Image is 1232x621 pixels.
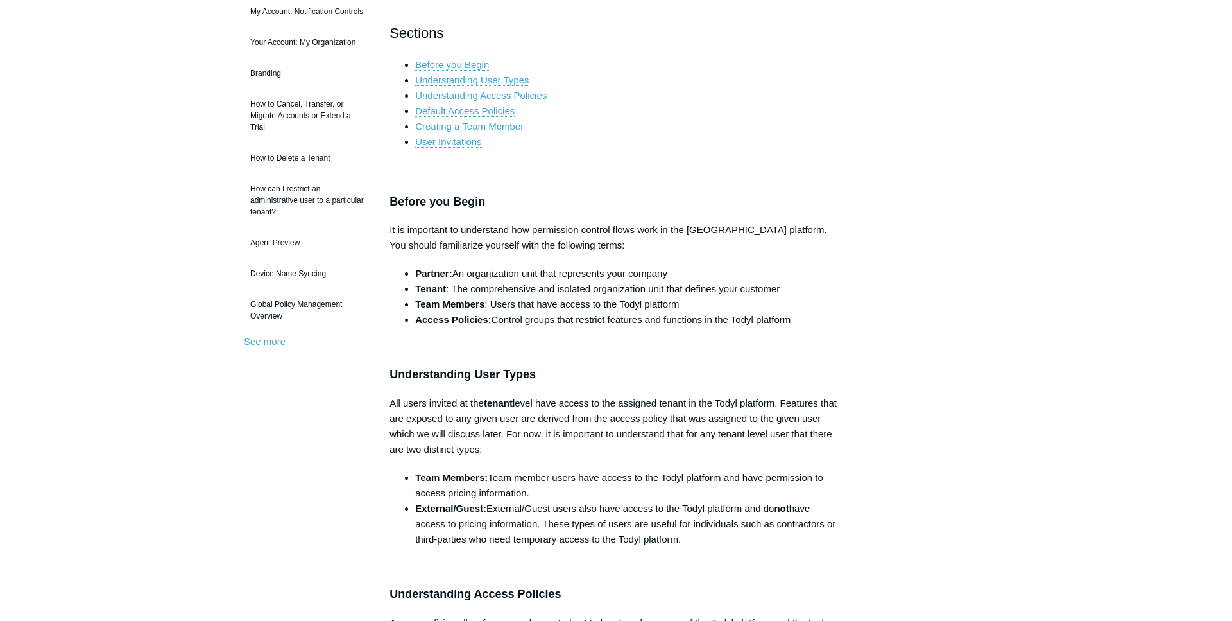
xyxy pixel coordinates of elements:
[389,396,843,457] p: All users invited at the level have access to the assigned tenant in the Todyl platform. Features...
[389,193,843,211] h3: Before you Begin
[244,336,286,347] a: See more
[415,314,491,325] strong: Access Policies:
[415,297,843,312] li: : Users that have access to the Todyl platform
[244,146,370,170] a: How to Delete a Tenant
[415,312,843,328] li: Control groups that restrict features and functions in the Todyl platform
[415,503,486,514] strong: External/Guest:
[415,266,843,281] li: An organization unit that represents your company
[389,365,843,384] h3: Understanding User Types
[415,472,488,483] strong: Team Members:
[415,281,843,297] li: : The comprehensive and isolated organization unit that defines your customer
[484,398,513,408] strong: tenant
[244,61,370,85] a: Branding
[415,59,489,71] a: Before you Begin
[415,283,446,294] strong: Tenant
[244,292,370,328] a: Global Policy Management Overview
[244,231,370,255] a: Agent Preview
[389,22,843,44] h2: Sections
[415,105,515,117] a: Default Access Policies
[244,30,370,55] a: Your Account: My Organization
[389,585,843,604] h3: Understanding Access Policies
[244,261,370,286] a: Device Name Syncing
[415,136,481,148] a: User Invitations
[244,92,370,139] a: How to Cancel, Transfer, or Migrate Accounts or Extend a Trial
[415,74,529,86] a: Understanding User Types
[244,177,370,224] a: How can I restrict an administrative user to a particular tenant?
[415,90,547,101] a: Understanding Access Policies
[415,299,484,310] strong: Team Members
[389,222,843,253] p: It is important to understand how permission control flows work in the [GEOGRAPHIC_DATA] platform...
[415,470,843,501] li: Team member users have access to the Todyl platform and have permission to access pricing informa...
[415,268,452,279] strong: Partner:
[415,121,524,132] a: Creating a Team Member
[774,503,789,514] strong: not
[415,501,843,547] li: External/Guest users also have access to the Todyl platform and do have access to pricing informa...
